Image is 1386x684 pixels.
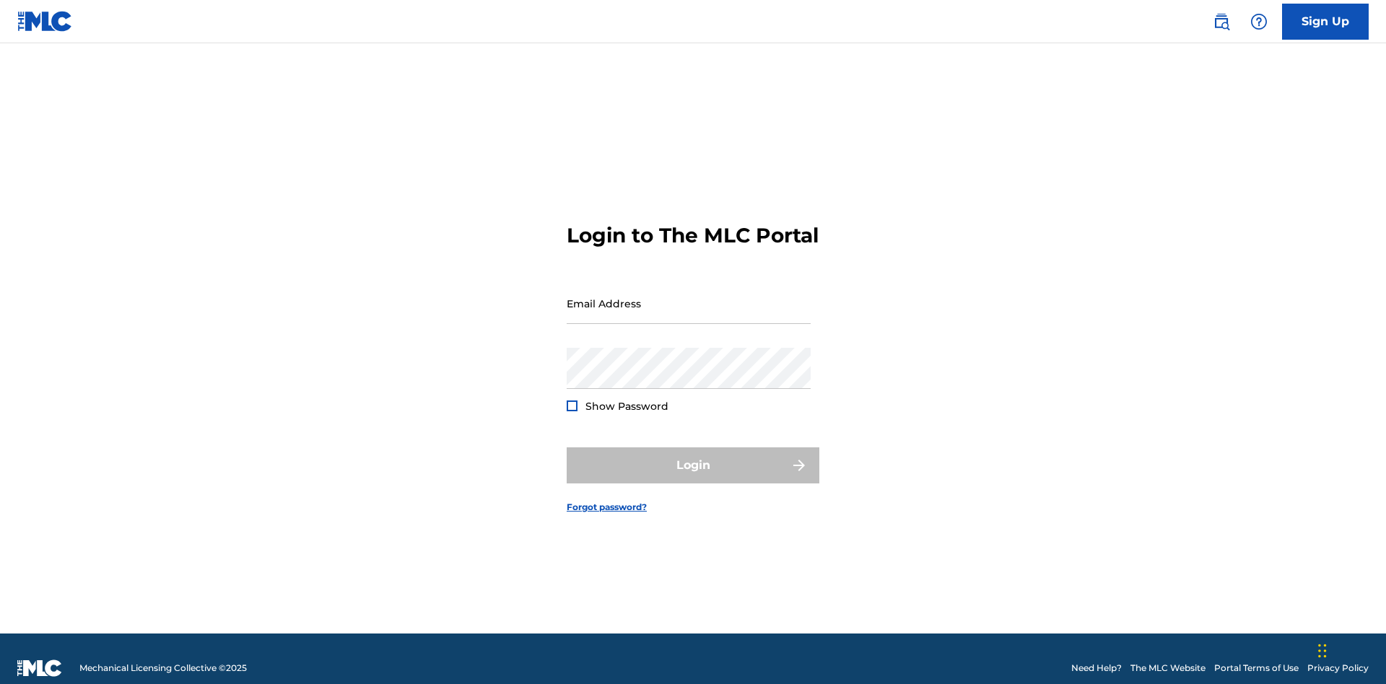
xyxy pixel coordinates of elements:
[1130,662,1206,675] a: The MLC Website
[567,223,819,248] h3: Login to The MLC Portal
[585,400,668,413] span: Show Password
[1245,7,1273,36] div: Help
[17,659,62,677] img: logo
[1214,662,1299,675] a: Portal Terms of Use
[1071,662,1122,675] a: Need Help?
[567,501,647,514] a: Forgot password?
[1307,662,1369,675] a: Privacy Policy
[1207,7,1236,36] a: Public Search
[1250,13,1268,30] img: help
[1318,629,1327,672] div: Drag
[1282,4,1369,40] a: Sign Up
[17,11,73,32] img: MLC Logo
[79,662,247,675] span: Mechanical Licensing Collective © 2025
[1314,615,1386,684] iframe: Chat Widget
[1213,13,1230,30] img: search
